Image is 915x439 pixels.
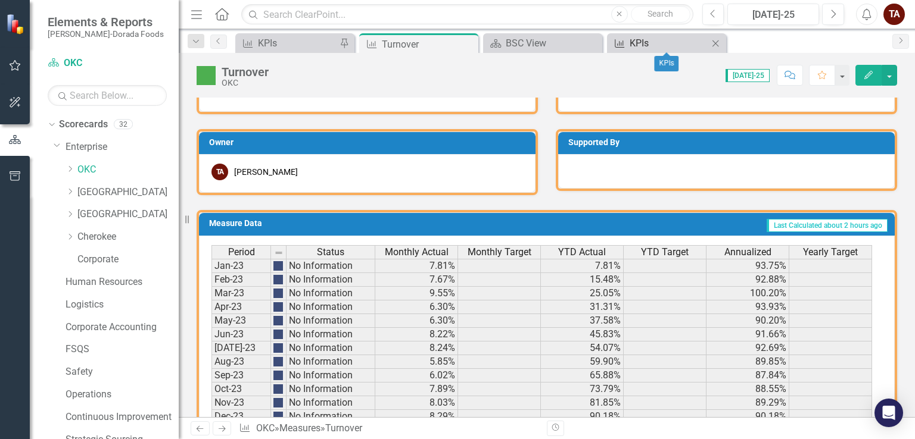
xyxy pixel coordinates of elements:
[66,343,179,356] a: FSQS
[287,410,375,424] td: No Information
[287,259,375,273] td: No Information
[506,36,599,51] div: BSC View
[707,369,789,382] td: 87.84%
[630,36,708,51] div: KPIs
[211,164,228,180] div: TA
[724,247,771,258] span: Annualized
[375,382,458,396] td: 7.89%
[287,287,375,300] td: No Information
[211,355,271,369] td: Aug-23
[77,230,179,244] a: Cherokee
[48,29,164,39] small: [PERSON_NAME]-Dorada Foods
[287,300,375,314] td: No Information
[727,4,819,25] button: [DATE]-25
[66,321,179,334] a: Corporate Accounting
[375,355,458,369] td: 5.85%
[256,422,275,434] a: OKC
[209,138,530,147] h3: Owner
[66,275,179,289] a: Human Resources
[273,357,283,366] img: png;base64,iVBORw0KGgoAAAANSUhEUgAAAJYAAADIAQMAAAAwS4omAAAAA1BMVEU9TXnnx7PJAAAACXBIWXMAAA7EAAAOxA...
[707,300,789,314] td: 93.93%
[874,399,903,427] div: Open Intercom Messenger
[707,259,789,273] td: 93.75%
[287,355,375,369] td: No Information
[211,382,271,396] td: Oct-23
[541,410,624,424] td: 90.18%
[541,396,624,410] td: 81.85%
[541,300,624,314] td: 31.31%
[66,410,179,424] a: Continuous Improvement
[211,88,217,98] span: %
[77,208,179,221] a: [GEOGRAPHIC_DATA]
[486,36,599,51] a: BSC View
[211,314,271,328] td: May-23
[287,314,375,328] td: No Information
[228,247,255,258] span: Period
[238,36,337,51] a: KPIs
[287,273,375,287] td: No Information
[209,219,415,228] h3: Measure Data
[385,247,449,258] span: Monthly Actual
[66,140,179,154] a: Enterprise
[726,69,770,82] span: [DATE]-25
[211,396,271,410] td: Nov-23
[211,369,271,382] td: Sep-23
[222,65,269,79] div: Turnover
[325,422,362,434] div: Turnover
[641,247,689,258] span: YTD Target
[211,287,271,300] td: Mar-23
[375,369,458,382] td: 6.02%
[707,273,789,287] td: 92.88%
[541,259,624,273] td: 7.81%
[382,37,475,52] div: Turnover
[274,248,284,258] img: 8DAGhfEEPCf229AAAAAElFTkSuQmCC
[273,398,283,407] img: png;base64,iVBORw0KGgoAAAANSUhEUgAAAJYAAADIAQMAAAAwS4omAAAAA1BMVEU9TXnnx7PJAAAACXBIWXMAAA7EAAAOxA...
[66,388,179,402] a: Operations
[610,36,708,51] a: KPIs
[541,341,624,355] td: 54.07%
[114,120,133,130] div: 32
[211,300,271,314] td: Apr-23
[375,287,458,300] td: 9.55%
[273,261,283,271] img: png;base64,iVBORw0KGgoAAAANSUhEUgAAAJYAAADIAQMAAAAwS4omAAAAA1BMVEU9TXnnx7PJAAAACXBIWXMAAA7EAAAOxA...
[767,219,888,232] span: Last Calculated about 2 hours ago
[541,273,624,287] td: 15.48%
[66,365,179,379] a: Safety
[541,369,624,382] td: 65.88%
[707,287,789,300] td: 100.20%
[59,118,108,131] a: Scorecards
[375,341,458,355] td: 8.24%
[273,330,283,339] img: png;base64,iVBORw0KGgoAAAANSUhEUgAAAJYAAADIAQMAAAAwS4omAAAAA1BMVEU9TXnnx7PJAAAACXBIWXMAAA7EAAAOxA...
[273,412,283,421] img: png;base64,iVBORw0KGgoAAAANSUhEUgAAAJYAAADIAQMAAAAwS4omAAAAA1BMVEU9TXnnx7PJAAAACXBIWXMAAA7EAAAOxA...
[77,253,179,266] a: Corporate
[375,273,458,287] td: 7.67%
[541,355,624,369] td: 59.90%
[654,56,679,71] div: KPIs
[273,289,283,298] img: png;base64,iVBORw0KGgoAAAANSUhEUgAAAJYAAADIAQMAAAAwS4omAAAAA1BMVEU9TXnnx7PJAAAACXBIWXMAAA7EAAAOxA...
[241,4,693,25] input: Search ClearPoint...
[211,328,271,341] td: Jun-23
[48,15,164,29] span: Elements & Reports
[197,66,216,85] img: Above Target
[211,341,271,355] td: [DATE]-23
[234,166,298,178] div: [PERSON_NAME]
[707,341,789,355] td: 92.69%
[541,382,624,396] td: 73.79%
[77,186,179,199] a: [GEOGRAPHIC_DATA]
[541,328,624,341] td: 45.83%
[273,384,283,394] img: png;base64,iVBORw0KGgoAAAANSUhEUgAAAJYAAADIAQMAAAAwS4omAAAAA1BMVEU9TXnnx7PJAAAACXBIWXMAAA7EAAAOxA...
[883,4,905,25] div: TA
[287,382,375,396] td: No Information
[631,6,690,23] button: Search
[258,36,337,51] div: KPIs
[222,79,269,87] div: OKC
[239,422,538,435] div: » »
[375,410,458,424] td: 8.29%
[558,247,606,258] span: YTD Actual
[707,410,789,424] td: 90.18%
[77,163,179,177] a: OKC
[732,8,815,22] div: [DATE]-25
[541,287,624,300] td: 25.05%
[541,314,624,328] td: 37.58%
[66,298,179,312] a: Logistics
